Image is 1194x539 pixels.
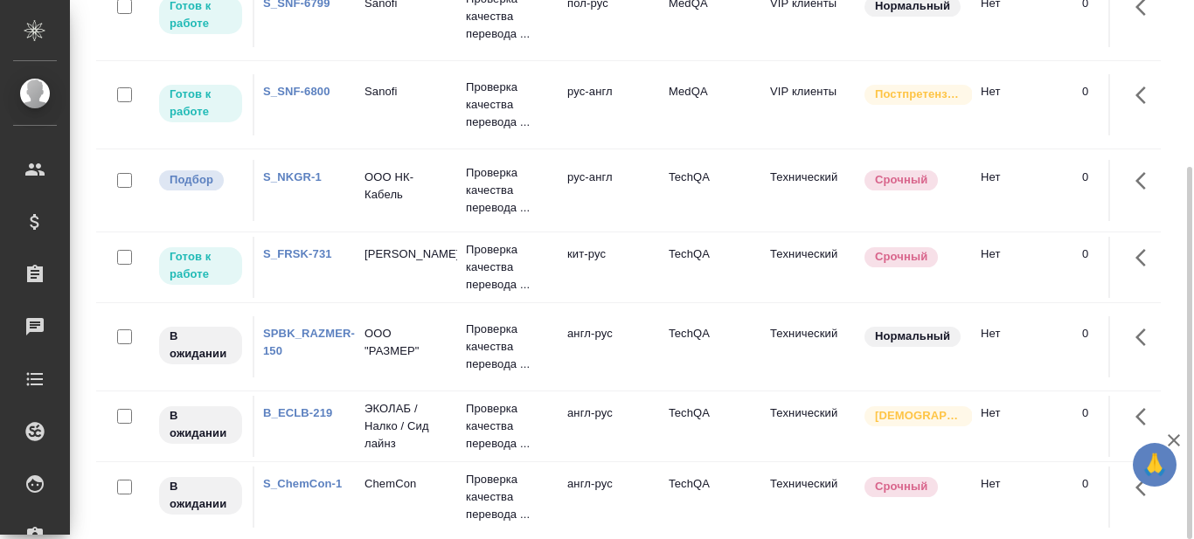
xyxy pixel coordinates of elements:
[559,160,660,221] td: рус-англ
[157,169,244,192] div: Можно подбирать исполнителей
[559,396,660,457] td: англ-рус
[972,237,1073,298] td: Нет
[1125,160,1167,202] button: Здесь прячутся важные кнопки
[1125,466,1167,508] button: Здесь прячутся важные кнопки
[559,466,660,528] td: англ-рус
[263,85,330,98] a: S_SNF-6800
[466,400,550,453] p: Проверка качества перевода ...
[466,79,550,131] p: Проверка качества перевода ...
[660,74,761,135] td: MedQA
[170,328,232,363] p: В ожидании
[364,169,448,204] p: ООО НК-Кабель
[1125,396,1167,438] button: Здесь прячутся важные кнопки
[972,74,1073,135] td: Нет
[364,325,448,360] p: ООО "РАЗМЕР"
[875,407,962,425] p: [DEMOGRAPHIC_DATA]
[660,466,761,528] td: TechQA
[364,245,448,263] p: [PERSON_NAME]
[157,325,244,366] div: Исполнитель назначен, приступать к работе пока рано
[364,475,448,493] p: ChemCon
[263,247,332,260] a: S_FRSK-731
[660,237,761,298] td: TechQA
[170,248,232,283] p: Готов к работе
[761,237,863,298] td: Технический
[875,248,927,266] p: Срочный
[466,164,550,217] p: Проверка качества перевода ...
[559,316,660,377] td: англ-рус
[972,160,1073,221] td: Нет
[559,74,660,135] td: рус-англ
[875,478,927,495] p: Срочный
[875,86,962,103] p: Постпретензионный
[364,83,448,100] p: Sanofi
[1140,446,1170,483] span: 🙏
[972,396,1073,457] td: Нет
[761,466,863,528] td: Технический
[875,328,950,345] p: Нормальный
[263,327,355,357] a: SPBK_RAZMER-150
[1125,74,1167,116] button: Здесь прячутся важные кнопки
[157,245,244,287] div: Исполнитель может приступить к работе
[761,74,863,135] td: VIP клиенты
[1133,443,1177,487] button: 🙏
[1125,237,1167,279] button: Здесь прячутся важные кнопки
[761,160,863,221] td: Технический
[263,477,342,490] a: S_ChemCon-1
[660,396,761,457] td: TechQA
[170,86,232,121] p: Готов к работе
[263,406,332,419] a: B_ECLB-219
[1125,316,1167,358] button: Здесь прячутся важные кнопки
[466,471,550,523] p: Проверка качества перевода ...
[466,241,550,294] p: Проверка качества перевода ...
[170,407,232,442] p: В ожидании
[263,170,322,183] a: S_NKGR-1
[972,316,1073,377] td: Нет
[157,475,244,516] div: Исполнитель назначен, приступать к работе пока рано
[559,237,660,298] td: кит-рус
[972,466,1073,528] td: Нет
[170,478,232,513] p: В ожидании
[875,171,927,189] p: Срочный
[364,400,448,453] p: ЭКОЛАБ / Налко / Сид лайнз
[170,171,213,189] p: Подбор
[761,316,863,377] td: Технический
[157,83,244,124] div: Исполнитель может приступить к работе
[660,316,761,377] td: TechQA
[157,404,244,446] div: Исполнитель назначен, приступать к работе пока рано
[660,160,761,221] td: TechQA
[466,321,550,373] p: Проверка качества перевода ...
[761,396,863,457] td: Технический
